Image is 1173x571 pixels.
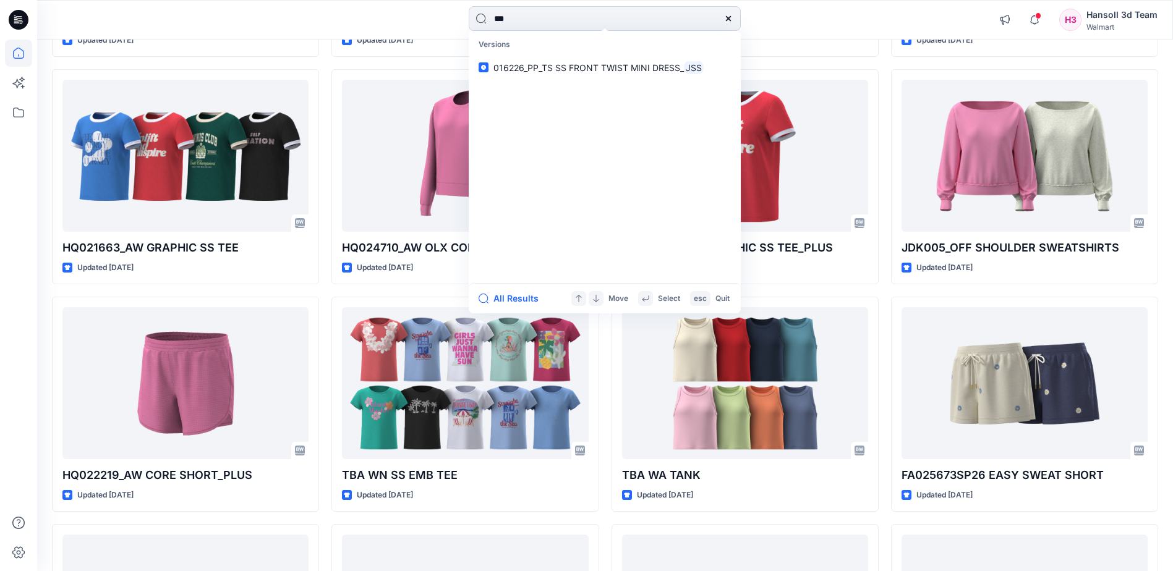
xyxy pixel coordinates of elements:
[62,467,309,484] p: HQ022219_AW CORE SHORT_PLUS
[62,239,309,256] p: HQ021663_AW GRAPHIC SS TEE
[357,489,413,502] p: Updated [DATE]
[62,307,309,459] a: HQ022219_AW CORE SHORT_PLUS
[342,307,588,459] a: TBA WN SS EMB TEE
[1086,7,1158,22] div: Hansoll 3d Team
[622,467,868,484] p: TBA WA TANK
[493,62,684,73] span: 016226_PP_TS SS FRONT TWIST MINI DRESS_
[1086,22,1158,32] div: Walmart
[715,292,730,305] p: Quit
[684,61,704,75] mark: JSS
[471,56,738,79] a: 016226_PP_TS SS FRONT TWIST MINI DRESS_JSS
[77,34,134,47] p: Updated [DATE]
[342,80,588,231] a: HQ024710_AW OLX CORE FLEECE TOP & SHORT SET_PLUS
[622,307,868,459] a: TBA WA TANK
[916,261,973,274] p: Updated [DATE]
[342,239,588,256] p: HQ024710_AW OLX CORE FLEECE TOP & SHORT SET_PLUS
[1059,9,1081,31] div: H3
[694,292,707,305] p: esc
[658,292,680,305] p: Select
[608,292,628,305] p: Move
[902,467,1148,484] p: FA025673SP26 EASY SWEAT SHORT
[471,33,738,56] p: Versions
[902,80,1148,231] a: JDK005_OFF SHOULDER SWEATSHIRTS
[357,261,413,274] p: Updated [DATE]
[902,239,1148,256] p: JDK005_OFF SHOULDER SWEATSHIRTS
[916,489,973,502] p: Updated [DATE]
[62,80,309,231] a: HQ021663_AW GRAPHIC SS TEE
[637,489,693,502] p: Updated [DATE]
[357,34,413,47] p: Updated [DATE]
[622,80,868,231] a: HQ021663_AW GRAPHIC SS TEE_PLUS
[342,467,588,484] p: TBA WN SS EMB TEE
[479,291,547,306] button: All Results
[77,489,134,502] p: Updated [DATE]
[916,34,973,47] p: Updated [DATE]
[77,261,134,274] p: Updated [DATE]
[902,307,1148,459] a: FA025673SP26 EASY SWEAT SHORT
[622,239,868,256] p: HQ021663_AW GRAPHIC SS TEE_PLUS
